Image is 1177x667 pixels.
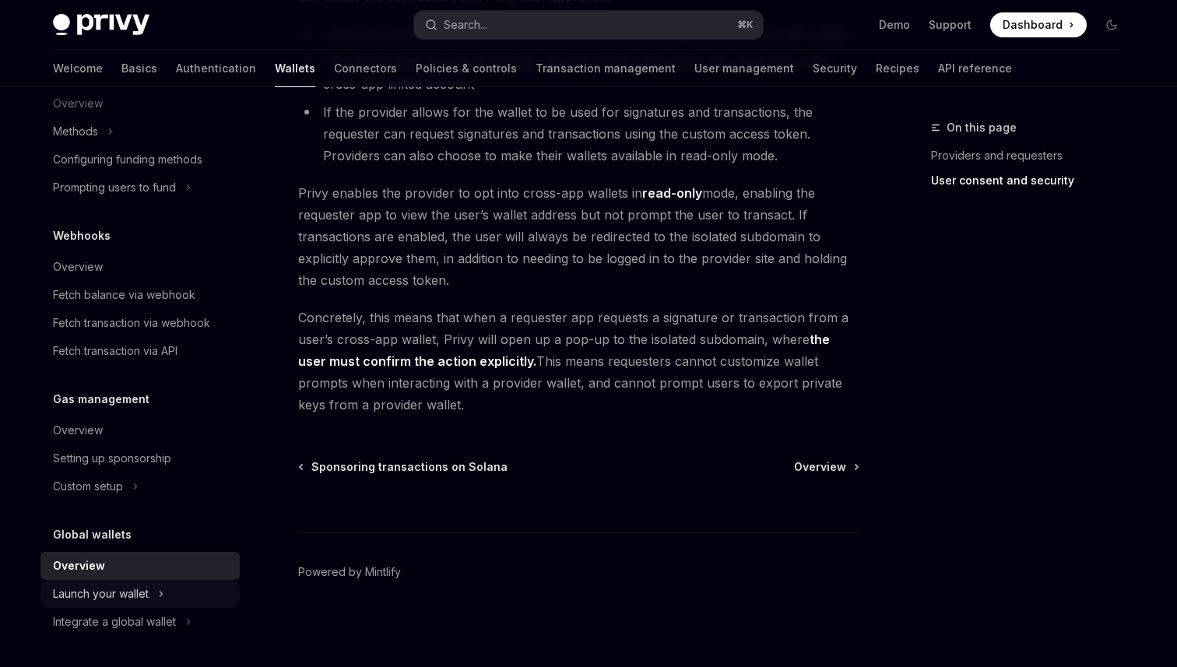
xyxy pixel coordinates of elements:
a: Basics [121,50,157,87]
a: Fetch transaction via API [40,337,240,365]
a: Recipes [876,50,919,87]
div: Fetch transaction via webhook [53,314,210,332]
div: Setting up sponsorship [53,449,171,468]
div: Launch your wallet [53,585,149,603]
button: Toggle dark mode [1099,12,1124,37]
h5: Webhooks [53,226,111,245]
div: Overview [53,258,103,276]
span: Overview [794,459,846,475]
div: Fetch transaction via API [53,342,177,360]
strong: read-only [642,185,702,201]
span: Dashboard [1003,17,1063,33]
h5: Global wallets [53,525,132,544]
div: Overview [53,556,105,575]
div: Integrate a global wallet [53,613,176,631]
a: Policies & controls [416,50,517,87]
a: Overview [40,416,240,444]
a: Setting up sponsorship [40,444,240,472]
span: On this page [947,118,1017,137]
a: Welcome [53,50,103,87]
h5: Gas management [53,390,149,409]
img: dark logo [53,14,149,36]
a: Overview [794,459,858,475]
a: Security [813,50,857,87]
a: Overview [40,552,240,580]
a: Overview [40,253,240,281]
div: Prompting users to fund [53,178,176,197]
li: If the provider allows for the wallet to be used for signatures and transactions, the requester c... [298,101,859,167]
a: Authentication [176,50,256,87]
span: Sponsoring transactions on Solana [311,459,508,475]
span: Privy enables the provider to opt into cross-app wallets in mode, enabling the requester app to v... [298,182,859,291]
a: Sponsoring transactions on Solana [300,459,508,475]
a: Configuring funding methods [40,146,240,174]
strong: the user must confirm the action explicitly. [298,332,830,369]
a: Wallets [275,50,315,87]
a: User consent and security [931,168,1137,193]
a: Fetch transaction via webhook [40,309,240,337]
div: Methods [53,122,98,141]
a: User management [694,50,794,87]
a: Fetch balance via webhook [40,281,240,309]
button: Search...⌘K [414,11,763,39]
span: Concretely, this means that when a requester app requests a signature or transaction from a user’... [298,307,859,416]
div: Search... [444,16,487,34]
div: Overview [53,421,103,440]
div: Configuring funding methods [53,150,202,169]
a: Providers and requesters [931,143,1137,168]
div: Custom setup [53,477,123,496]
a: Powered by Mintlify [298,564,401,580]
a: Support [929,17,971,33]
a: API reference [938,50,1012,87]
span: ⌘ K [737,19,754,31]
a: Transaction management [536,50,676,87]
a: Connectors [334,50,397,87]
a: Demo [879,17,910,33]
div: Fetch balance via webhook [53,286,195,304]
a: Dashboard [990,12,1087,37]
